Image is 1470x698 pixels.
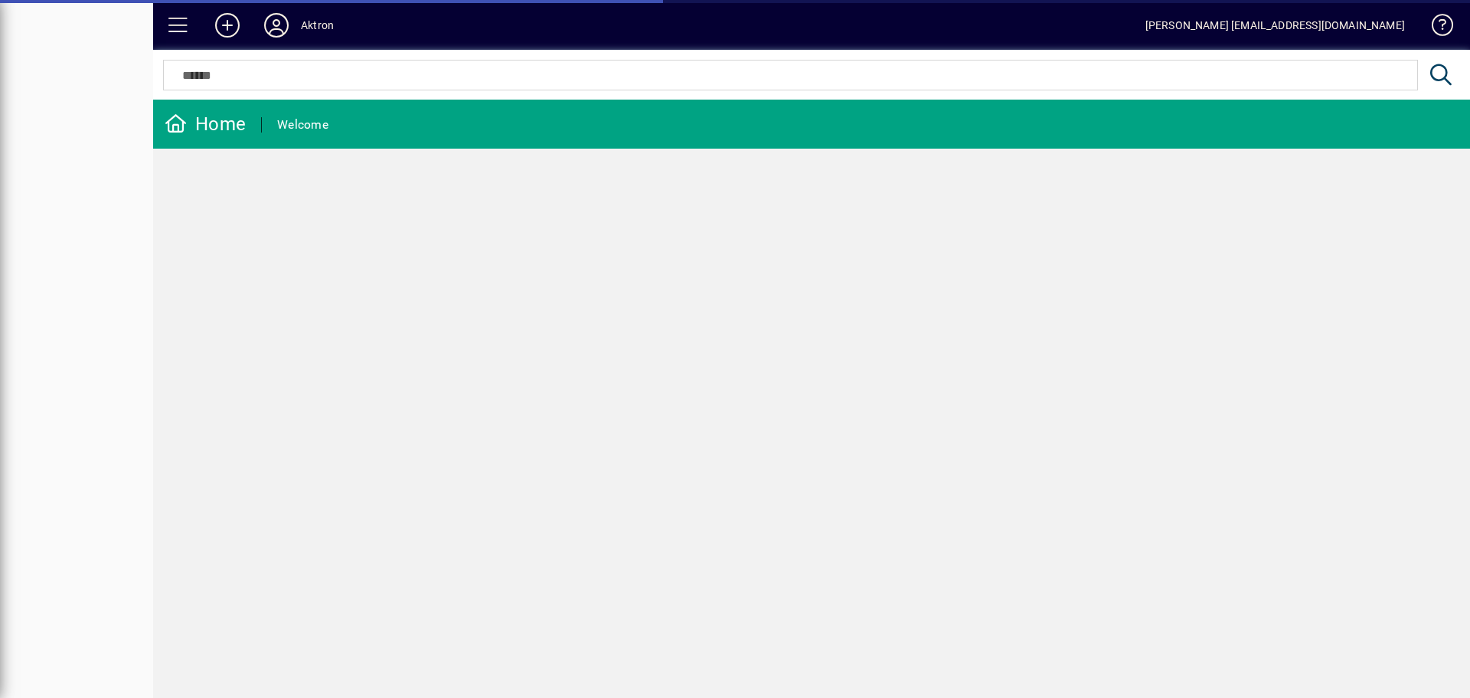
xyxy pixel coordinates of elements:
a: Knowledge Base [1420,3,1451,53]
div: [PERSON_NAME] [EMAIL_ADDRESS][DOMAIN_NAME] [1145,13,1405,38]
button: Profile [252,11,301,39]
div: Home [165,112,246,136]
div: Aktron [301,13,334,38]
div: Welcome [277,113,328,137]
button: Add [203,11,252,39]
